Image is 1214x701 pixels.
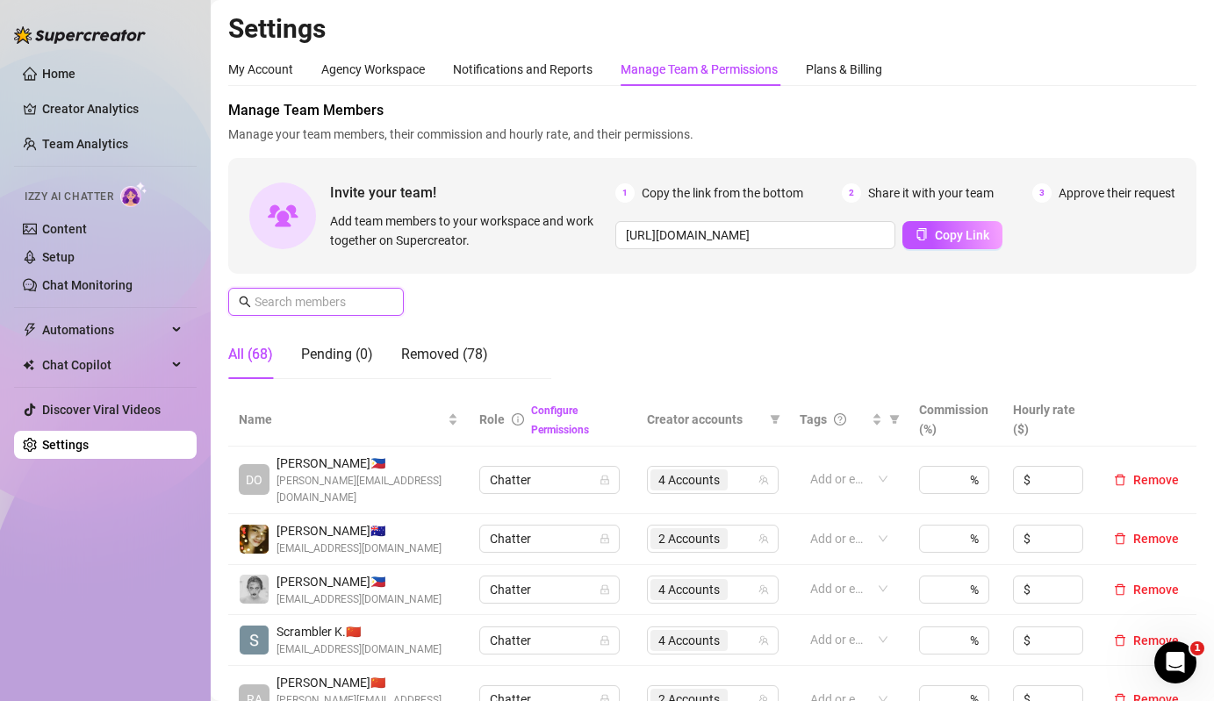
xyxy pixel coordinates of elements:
span: Role [479,412,505,426]
span: Manage your team members, their commission and hourly rate, and their permissions. [228,125,1196,144]
h2: Settings [228,12,1196,46]
span: [EMAIL_ADDRESS][DOMAIN_NAME] [277,591,442,608]
th: Commission (%) [909,393,1002,447]
img: Scrambler Kawi [240,626,269,655]
div: Manage Team & Permissions [621,60,778,79]
button: Remove [1107,579,1186,600]
span: lock [600,533,610,544]
a: Setup [42,250,75,264]
span: Invite your team! [330,182,615,204]
img: Audrey Elaine [240,575,269,604]
span: Manage Team Members [228,100,1196,121]
span: lock [600,635,610,646]
span: question-circle [834,413,846,426]
th: Name [228,393,469,447]
span: Approve their request [1059,183,1175,203]
button: Remove [1107,469,1186,490]
button: Copy Link [902,221,1002,249]
a: Chat Monitoring [42,278,133,292]
span: Chatter [490,627,609,654]
span: [PERSON_NAME] 🇨🇳 [277,673,458,692]
span: filter [770,414,780,425]
span: 2 Accounts [658,529,720,548]
span: 4 Accounts [658,631,720,650]
div: Pending (0) [301,344,373,365]
span: search [239,296,251,308]
span: 4 Accounts [658,580,720,599]
span: delete [1114,533,1126,545]
span: Tags [800,410,827,429]
span: 4 Accounts [650,469,728,490]
span: Name [239,410,444,429]
span: Share it with your team [868,183,994,203]
span: Remove [1133,473,1179,487]
span: filter [886,406,903,433]
a: Creator Analytics [42,95,183,123]
span: filter [766,406,784,433]
span: 4 Accounts [650,579,728,600]
span: team [758,475,769,485]
div: Plans & Billing [806,60,882,79]
div: My Account [228,60,293,79]
span: Chatter [490,467,609,493]
div: Agency Workspace [321,60,425,79]
span: [PERSON_NAME] 🇵🇭 [277,572,442,591]
img: Chat Copilot [23,359,34,371]
span: thunderbolt [23,323,37,337]
th: Hourly rate ($) [1002,393,1096,447]
a: Configure Permissions [531,404,589,436]
span: team [758,533,769,544]
span: copy [916,228,928,240]
span: Copy Link [935,228,989,242]
span: Chat Copilot [42,351,167,379]
button: Remove [1107,528,1186,549]
span: [EMAIL_ADDRESS][DOMAIN_NAME] [277,540,442,557]
span: delete [1114,474,1126,486]
span: 1 [615,183,635,203]
span: delete [1114,634,1126,647]
div: Notifications and Reports [453,60,593,79]
a: Team Analytics [42,137,128,151]
span: 4 Accounts [658,470,720,490]
span: team [758,635,769,646]
span: filter [889,414,900,425]
span: Izzy AI Chatter [25,189,113,205]
span: Chatter [490,576,609,603]
span: 2 [842,183,861,203]
img: deia jane boiser [240,525,269,554]
span: Creator accounts [647,410,763,429]
div: All (68) [228,344,273,365]
a: Settings [42,438,89,452]
img: AI Chatter [120,182,147,207]
iframe: Intercom live chat [1154,641,1196,683]
span: [PERSON_NAME][EMAIL_ADDRESS][DOMAIN_NAME] [277,473,458,506]
span: team [758,584,769,595]
span: 2 Accounts [650,528,728,549]
span: delete [1114,583,1126,596]
span: Remove [1133,633,1179,647]
span: lock [600,584,610,595]
span: 1 [1190,641,1204,655]
input: Search members [255,292,379,311]
span: 3 [1032,183,1052,203]
img: logo-BBDzfeDw.svg [14,26,146,44]
a: Content [42,222,87,236]
span: [EMAIL_ADDRESS][DOMAIN_NAME] [277,641,442,658]
span: 4 Accounts [650,630,728,651]
span: Copy the link from the bottom [642,183,803,203]
span: Scrambler K. 🇨🇳 [277,622,442,641]
span: [PERSON_NAME] 🇵🇭 [277,454,458,473]
span: info-circle [512,413,524,426]
span: Remove [1133,583,1179,597]
span: Add team members to your workspace and work together on Supercreator. [330,211,608,250]
span: [PERSON_NAME] 🇦🇺 [277,521,442,540]
span: DO [246,470,262,490]
button: Remove [1107,630,1186,651]
a: Discover Viral Videos [42,403,161,417]
a: Home [42,67,75,81]
span: Remove [1133,532,1179,546]
span: lock [600,475,610,485]
span: Chatter [490,526,609,552]
div: Removed (78) [401,344,488,365]
span: Automations [42,316,167,344]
